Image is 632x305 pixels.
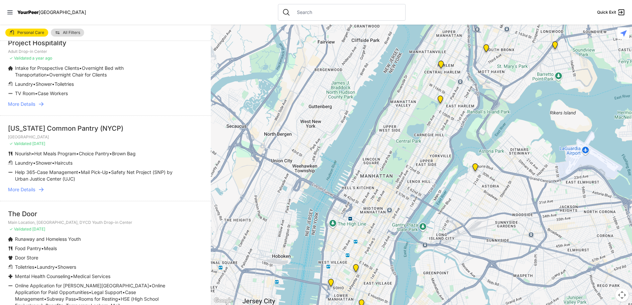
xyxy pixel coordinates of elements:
span: • [79,65,82,71]
span: TV Room [15,90,35,96]
span: Showers [58,264,76,270]
span: • [52,81,55,87]
span: • [35,90,38,96]
span: Toiletries [55,81,74,87]
span: • [118,296,121,302]
div: Harvey Milk High School [352,264,360,275]
a: YourPeer[GEOGRAPHIC_DATA] [17,10,86,14]
span: ✓ Validated [9,227,31,231]
span: Mental Health Counseling [15,273,70,279]
span: • [44,296,47,302]
span: Online Application for [PERSON_NAME][GEOGRAPHIC_DATA] [15,283,149,288]
span: • [122,289,125,295]
button: Map camera controls [615,288,629,302]
div: Harm Reduction Center [482,44,490,55]
a: More Details [8,101,203,107]
span: YourPeer [17,9,39,15]
span: Laundry [37,264,55,270]
div: Project Hospitality [8,38,203,48]
div: Main Location, SoHo, DYCD Youth Drop-in Center [327,279,335,289]
span: • [76,296,78,302]
span: a year ago [32,56,52,61]
img: Google [212,296,234,305]
span: • [41,245,44,251]
a: Open this area in Google Maps (opens a new window) [212,296,234,305]
span: [DATE] [32,141,45,146]
a: Quick Exit [597,8,625,16]
span: Case Workers [38,90,68,96]
span: [DATE] [32,227,45,231]
span: ✓ Validated [9,141,31,146]
span: [GEOGRAPHIC_DATA] [39,9,86,15]
a: All Filters [51,29,84,37]
span: • [109,151,112,156]
p: Adult Drop-in Center [8,49,203,54]
span: Laundry [15,160,33,166]
span: All Filters [63,31,80,35]
span: • [149,283,152,288]
span: Legal Support [91,289,122,295]
span: • [76,151,79,156]
span: Intake for Prospective Clients [15,65,79,71]
span: Haircuts [55,160,72,166]
span: • [108,169,111,175]
span: • [70,273,73,279]
span: More Details [8,101,35,107]
span: Hot Meals Program [34,151,76,156]
div: The Door [8,209,203,219]
span: • [78,169,81,175]
span: • [32,151,34,156]
span: Rooms for Resting [78,296,118,302]
span: Shower [36,160,52,166]
div: Manhattan [436,95,444,106]
span: Food Pantry [15,245,41,251]
span: • [47,72,49,77]
span: Nourish [15,151,32,156]
span: Brown Bag [112,151,136,156]
span: Shower [36,81,52,87]
input: Search [293,9,401,16]
span: Help 365-Case Management [15,169,78,175]
span: More Details [8,186,35,193]
div: Living Room 24-Hour Drop-In Center [551,41,559,52]
span: • [34,264,37,270]
div: [US_STATE] Common Pantry (NYCP) [8,124,203,133]
span: Laundry [15,81,33,87]
a: Personal Care [5,29,48,37]
span: Quick Exit [597,10,616,15]
span: • [33,81,36,87]
span: Personal Care [17,31,44,35]
span: • [33,160,36,166]
span: Runaway and Homeless Youth [15,236,81,242]
a: More Details [8,186,203,193]
p: [GEOGRAPHIC_DATA] [8,134,203,140]
span: Subway Pass [47,296,76,302]
span: • [52,160,55,166]
span: Medical Services [73,273,110,279]
div: Uptown/Harlem DYCD Youth Drop-in Center [437,61,445,71]
span: • [55,264,58,270]
span: Door Store [15,255,38,260]
span: • [89,289,91,295]
span: Mail Pick-Up [81,169,108,175]
span: Choice Pantry [79,151,109,156]
p: Main Location, [GEOGRAPHIC_DATA], DYCD Youth Drop-in Center [8,220,203,225]
span: ✓ Validated [9,56,31,61]
span: Toiletries [15,264,34,270]
span: Meals [44,245,57,251]
span: Overnight Chair for Clients [49,72,107,77]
